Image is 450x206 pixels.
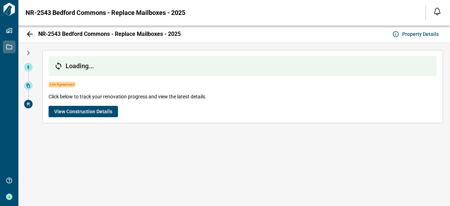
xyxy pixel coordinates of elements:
span: Live Agreement [49,82,75,87]
span: Click below to track your renovation progress and view the latest details. [49,93,207,100]
span: Property Details [402,31,439,38]
button: Open notification feed [432,6,443,17]
span: Loading... [66,63,94,70]
button: Property Details [391,28,441,40]
button: View Construction Details [49,106,118,117]
span: View Construction Details [54,108,112,115]
span: NR-2543 Bedford Commons - Replace Mailboxes - 2025 [38,31,181,38]
span: NR-2543 Bedford Commons - Replace Mailboxes - 2025 [26,9,185,16]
